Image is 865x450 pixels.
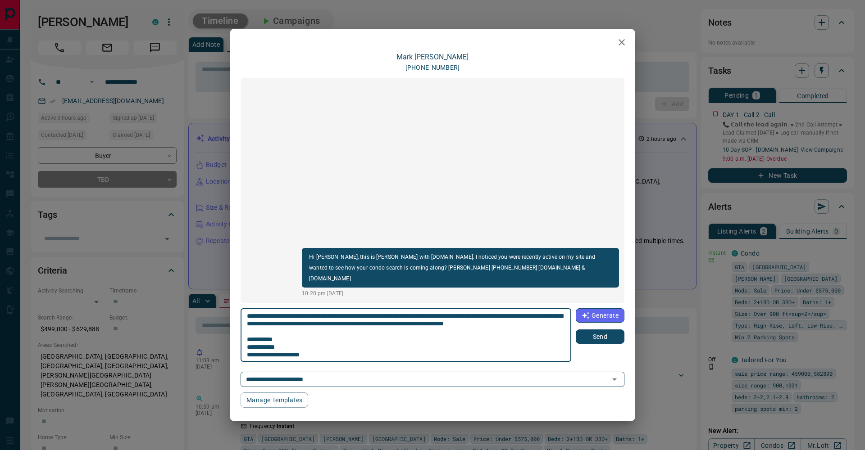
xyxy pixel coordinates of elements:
[576,329,624,344] button: Send
[405,63,460,72] p: [PHONE_NUMBER]
[241,392,308,408] button: Manage Templates
[576,308,624,323] button: Generate
[309,252,612,284] p: Hi [PERSON_NAME], this is [PERSON_NAME] with [DOMAIN_NAME]. I noticed you were recently active on...
[302,289,619,297] p: 10:20 pm [DATE]
[396,53,469,61] a: Mark [PERSON_NAME]
[608,373,621,386] button: Open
